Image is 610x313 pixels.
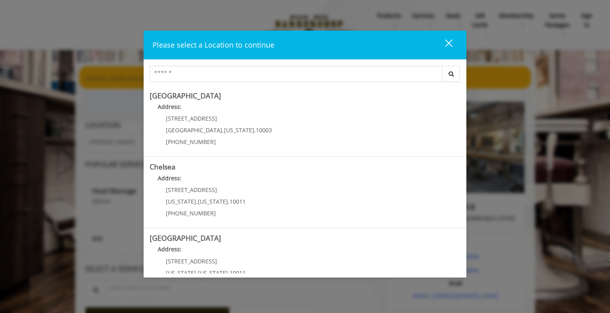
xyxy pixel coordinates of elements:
[224,126,254,134] span: [US_STATE]
[166,257,217,265] span: [STREET_ADDRESS]
[198,198,228,205] span: [US_STATE]
[158,245,182,253] b: Address:
[150,233,221,243] b: [GEOGRAPHIC_DATA]
[152,40,274,50] span: Please select a Location to continue
[166,209,216,217] span: [PHONE_NUMBER]
[254,126,256,134] span: ,
[166,126,222,134] span: [GEOGRAPHIC_DATA]
[166,198,196,205] span: [US_STATE]
[166,269,196,277] span: [US_STATE]
[150,162,175,171] b: Chelsea
[150,66,443,82] input: Search Center
[158,103,182,111] b: Address:
[230,198,246,205] span: 10011
[150,66,460,86] div: Center Select
[256,126,272,134] span: 10003
[228,269,230,277] span: ,
[436,39,452,51] div: close dialog
[228,198,230,205] span: ,
[196,269,198,277] span: ,
[222,126,224,134] span: ,
[430,37,457,53] button: close dialog
[196,198,198,205] span: ,
[166,138,216,146] span: [PHONE_NUMBER]
[230,269,246,277] span: 10011
[150,91,221,100] b: [GEOGRAPHIC_DATA]
[166,186,217,194] span: [STREET_ADDRESS]
[166,115,217,122] span: [STREET_ADDRESS]
[158,174,182,182] b: Address:
[198,269,228,277] span: [US_STATE]
[447,71,456,77] i: Search button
